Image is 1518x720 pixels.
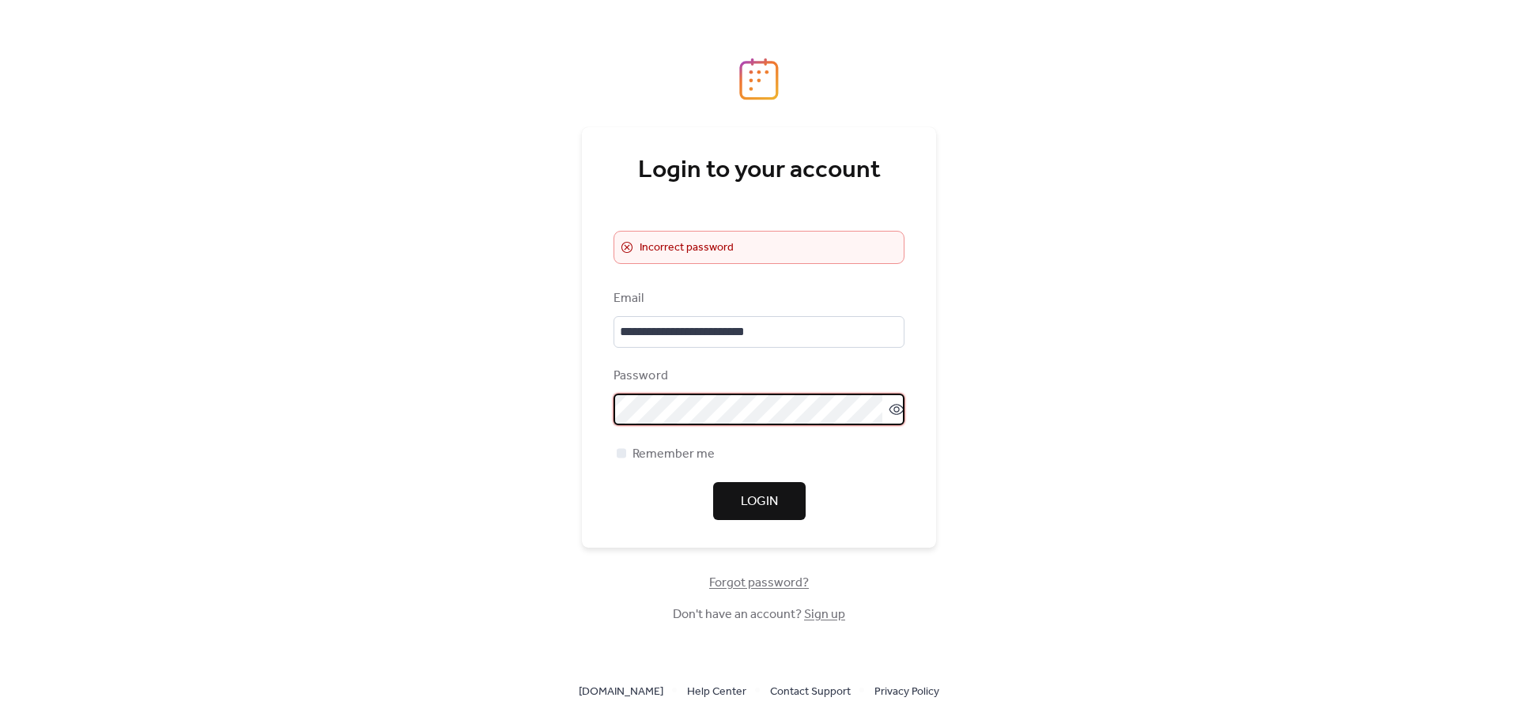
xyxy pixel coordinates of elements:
[770,681,851,701] a: Contact Support
[713,482,806,520] button: Login
[709,574,809,593] span: Forgot password?
[874,681,939,701] a: Privacy Policy
[579,681,663,701] a: [DOMAIN_NAME]
[640,239,734,258] span: Incorrect password
[770,683,851,702] span: Contact Support
[709,579,809,587] a: Forgot password?
[632,445,715,464] span: Remember me
[614,289,901,308] div: Email
[739,58,779,100] img: logo
[687,683,746,702] span: Help Center
[614,155,904,187] div: Login to your account
[673,605,845,624] span: Don't have an account?
[804,602,845,627] a: Sign up
[874,683,939,702] span: Privacy Policy
[579,683,663,702] span: [DOMAIN_NAME]
[614,367,901,386] div: Password
[741,492,778,511] span: Login
[687,681,746,701] a: Help Center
